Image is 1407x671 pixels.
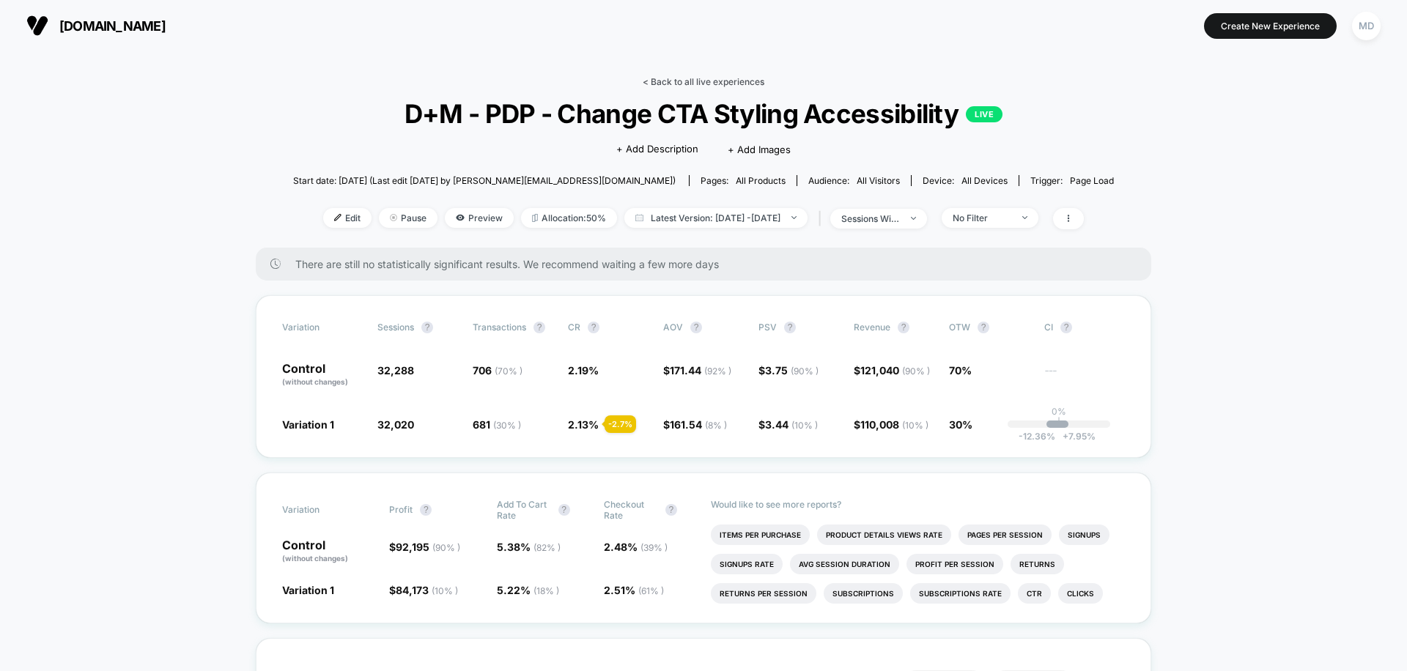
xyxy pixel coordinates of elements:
[704,366,731,377] span: ( 92 % )
[728,144,791,155] span: + Add Images
[860,418,928,431] span: 110,008
[911,175,1019,186] span: Device:
[521,208,617,228] span: Allocation: 50%
[26,15,48,37] img: Visually logo
[604,584,664,596] span: 2.51 %
[784,322,796,333] button: ?
[396,541,460,553] span: 92,195
[643,76,764,87] a: < Back to all live experiences
[791,216,797,219] img: end
[902,366,930,377] span: ( 90 % )
[758,322,777,333] span: PSV
[1022,216,1027,219] img: end
[765,364,819,377] span: 3.75
[790,554,899,574] li: Avg Session Duration
[389,504,413,515] span: Profit
[377,364,414,377] span: 32,288
[282,363,363,388] p: Control
[334,98,1073,129] span: D+M - PDP - Change CTA Styling Accessibility
[1044,366,1125,388] span: ---
[791,420,818,431] span: ( 10 % )
[690,322,702,333] button: ?
[497,541,561,553] span: 5.38 %
[1055,431,1096,442] span: 7.95 %
[282,584,334,596] span: Variation 1
[817,524,951,545] li: Product Details Views Rate
[1011,554,1064,574] li: Returns
[949,418,972,431] span: 30%
[640,542,668,553] span: ( 39 % )
[390,214,397,221] img: end
[604,541,668,553] span: 2.48 %
[473,364,522,377] span: 706
[1204,13,1337,39] button: Create New Experience
[377,322,414,333] span: Sessions
[815,208,830,229] span: |
[282,322,363,333] span: Variation
[421,322,433,333] button: ?
[533,585,559,596] span: ( 18 % )
[765,418,818,431] span: 3.44
[59,18,166,34] span: [DOMAIN_NAME]
[860,364,930,377] span: 121,040
[711,583,816,604] li: Returns Per Session
[533,322,545,333] button: ?
[736,175,786,186] span: all products
[670,418,727,431] span: 161.54
[758,364,819,377] span: $
[497,584,559,596] span: 5.22 %
[1030,175,1114,186] div: Trigger:
[624,208,808,228] span: Latest Version: [DATE] - [DATE]
[1063,431,1068,442] span: +
[379,208,437,228] span: Pause
[588,322,599,333] button: ?
[906,554,1003,574] li: Profit Per Session
[389,584,458,596] span: $
[711,499,1125,510] p: Would like to see more reports?
[22,14,170,37] button: [DOMAIN_NAME]
[604,499,658,521] span: Checkout Rate
[953,212,1011,223] div: No Filter
[857,175,900,186] span: All Visitors
[978,322,989,333] button: ?
[966,106,1002,122] p: LIVE
[282,499,363,521] span: Variation
[663,364,731,377] span: $
[1070,175,1114,186] span: Page Load
[902,420,928,431] span: ( 10 % )
[568,364,599,377] span: 2.19 %
[323,208,372,228] span: Edit
[568,418,599,431] span: 2.13 %
[493,420,521,431] span: ( 30 % )
[949,322,1030,333] span: OTW
[898,322,909,333] button: ?
[497,499,551,521] span: Add To Cart Rate
[665,504,677,516] button: ?
[638,585,664,596] span: ( 61 % )
[533,542,561,553] span: ( 82 % )
[420,504,432,516] button: ?
[949,364,972,377] span: 70%
[432,542,460,553] span: ( 90 % )
[558,504,570,516] button: ?
[1059,524,1109,545] li: Signups
[377,418,414,431] span: 32,020
[635,214,643,221] img: calendar
[334,214,341,221] img: edit
[1052,406,1066,417] p: 0%
[854,364,930,377] span: $
[705,420,727,431] span: ( 8 % )
[808,175,900,186] div: Audience:
[663,322,683,333] span: AOV
[1352,12,1381,40] div: MD
[961,175,1008,186] span: all devices
[1018,583,1051,604] li: Ctr
[1060,322,1072,333] button: ?
[758,418,818,431] span: $
[1019,431,1055,442] span: -12.36 %
[791,366,819,377] span: ( 90 % )
[910,583,1011,604] li: Subscriptions Rate
[1057,417,1060,428] p: |
[824,583,903,604] li: Subscriptions
[616,142,698,157] span: + Add Description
